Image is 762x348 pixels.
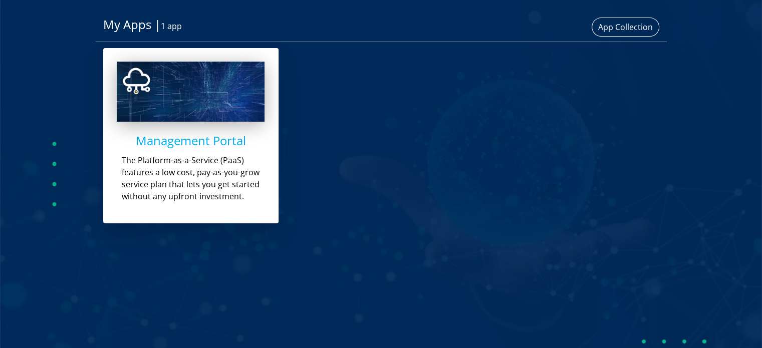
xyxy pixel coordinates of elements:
h1: My Apps | [103,18,374,32]
img: app-mgmt-tile.png [117,62,265,122]
span: 1 app [161,21,182,32]
h4: Management Portal [117,134,265,148]
button: App Collection [592,18,659,37]
a: Management PortalThe Platform-as-a-Service (PaaS) features a low cost, pay-as-you-grow service pl... [103,52,279,227]
p: The Platform-as-a-Service (PaaS) features a low cost, pay-as-you-grow service plan that lets you ... [122,154,270,202]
